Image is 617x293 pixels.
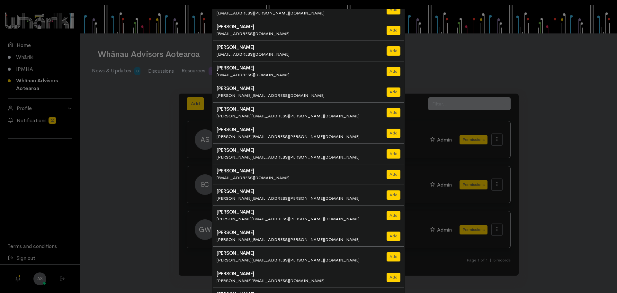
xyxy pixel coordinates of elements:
[217,251,379,256] h4: [PERSON_NAME]
[387,273,400,282] button: Add
[217,51,379,58] div: [EMAIL_ADDRESS][DOMAIN_NAME]
[387,46,400,56] button: Add
[217,175,379,181] div: [EMAIL_ADDRESS][DOMAIN_NAME]
[217,106,379,112] h4: [PERSON_NAME]
[387,67,400,76] button: Add
[387,252,400,261] button: Add
[217,148,379,153] h4: [PERSON_NAME]
[387,149,400,159] button: Add
[387,87,400,97] button: Add
[217,92,379,99] div: [PERSON_NAME][EMAIL_ADDRESS][DOMAIN_NAME]
[217,72,379,78] div: [EMAIL_ADDRESS][DOMAIN_NAME]
[387,232,400,241] button: Add
[217,133,379,140] div: [PERSON_NAME][EMAIL_ADDRESS][PERSON_NAME][DOMAIN_NAME]
[217,271,379,277] h4: [PERSON_NAME]
[217,65,379,71] h4: [PERSON_NAME]
[217,10,379,16] div: [EMAIL_ADDRESS][PERSON_NAME][DOMAIN_NAME]
[217,86,379,91] h4: [PERSON_NAME]
[217,209,379,215] h4: [PERSON_NAME]
[217,45,379,50] h4: [PERSON_NAME]
[217,31,379,37] div: [EMAIL_ADDRESS][DOMAIN_NAME]
[387,170,400,179] button: Add
[387,108,400,117] button: Add
[217,195,379,202] div: [PERSON_NAME][EMAIL_ADDRESS][PERSON_NAME][DOMAIN_NAME]
[217,230,379,235] h4: [PERSON_NAME]
[217,24,379,30] h4: [PERSON_NAME]
[217,168,379,174] h4: [PERSON_NAME]
[217,113,379,119] div: [PERSON_NAME][EMAIL_ADDRESS][PERSON_NAME][DOMAIN_NAME]
[217,236,379,243] div: [PERSON_NAME][EMAIL_ADDRESS][PERSON_NAME][DOMAIN_NAME]
[387,129,400,138] button: Add
[387,26,400,35] button: Add
[387,211,400,220] button: Add
[217,257,379,263] div: [PERSON_NAME][EMAIL_ADDRESS][PERSON_NAME][DOMAIN_NAME]
[387,190,400,200] button: Add
[217,216,379,222] div: [PERSON_NAME][EMAIL_ADDRESS][PERSON_NAME][DOMAIN_NAME]
[217,189,379,194] h4: [PERSON_NAME]
[387,5,400,14] button: Add
[217,154,379,160] div: [PERSON_NAME][EMAIL_ADDRESS][PERSON_NAME][DOMAIN_NAME]
[217,127,379,133] h4: [PERSON_NAME]
[217,278,379,284] div: [PERSON_NAME][EMAIL_ADDRESS][DOMAIN_NAME]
